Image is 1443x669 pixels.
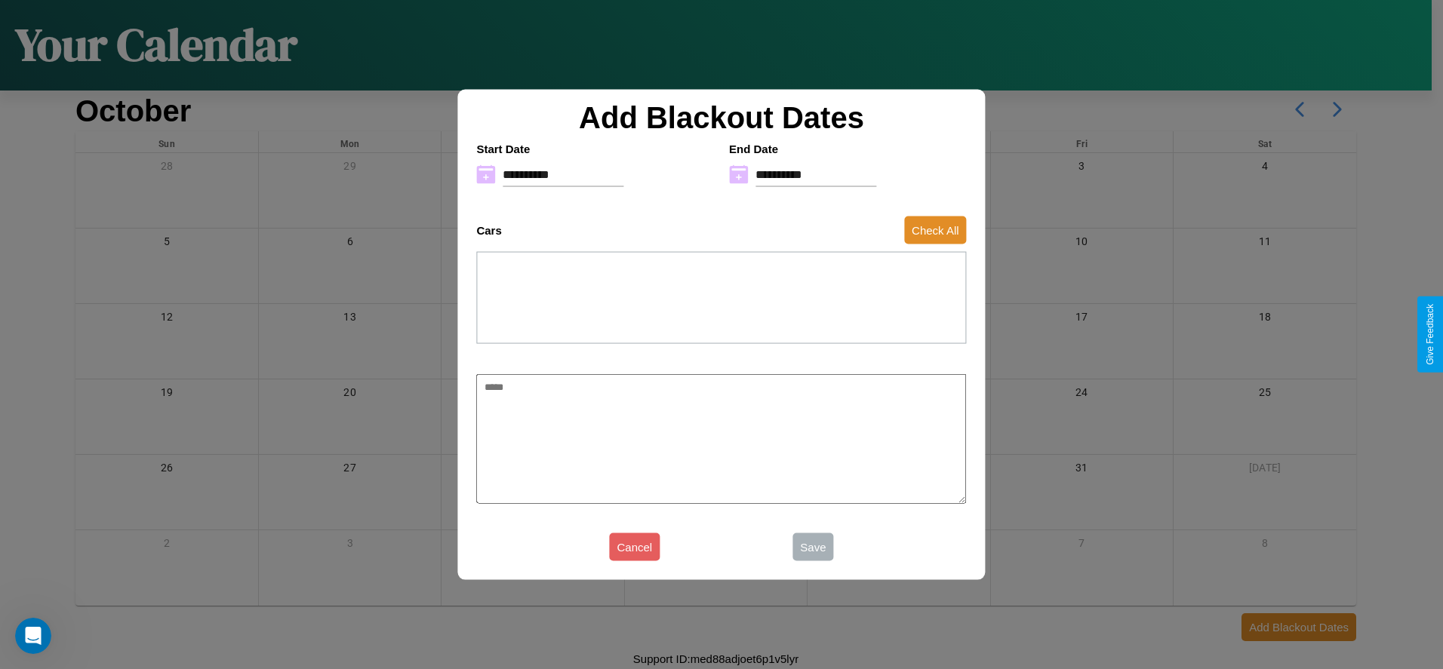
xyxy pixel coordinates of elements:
h4: Cars [476,224,501,237]
h4: End Date [729,142,967,155]
h2: Add Blackout Dates [469,100,974,134]
iframe: Intercom live chat [15,618,51,654]
button: Check All [904,216,967,244]
button: Save [792,533,833,561]
div: Give Feedback [1425,304,1435,365]
h4: Start Date [476,142,714,155]
button: Cancel [610,533,660,561]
